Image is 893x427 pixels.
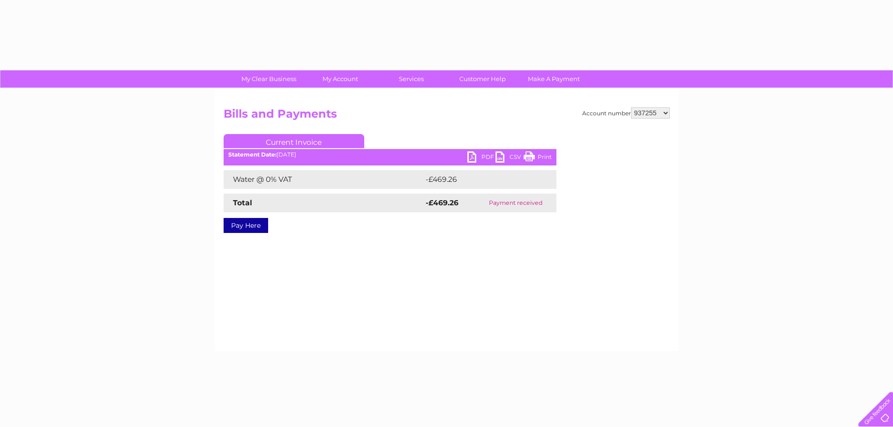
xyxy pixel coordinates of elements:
[373,70,450,88] a: Services
[524,151,552,165] a: Print
[467,151,495,165] a: PDF
[444,70,521,88] a: Customer Help
[233,198,252,207] strong: Total
[224,170,423,189] td: Water @ 0% VAT
[224,107,670,125] h2: Bills and Payments
[426,198,458,207] strong: -£469.26
[495,151,524,165] a: CSV
[475,194,556,212] td: Payment received
[515,70,593,88] a: Make A Payment
[228,151,277,158] b: Statement Date:
[582,107,670,119] div: Account number
[224,151,556,158] div: [DATE]
[230,70,308,88] a: My Clear Business
[224,218,268,233] a: Pay Here
[301,70,379,88] a: My Account
[224,134,364,148] a: Current Invoice
[423,170,541,189] td: -£469.26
